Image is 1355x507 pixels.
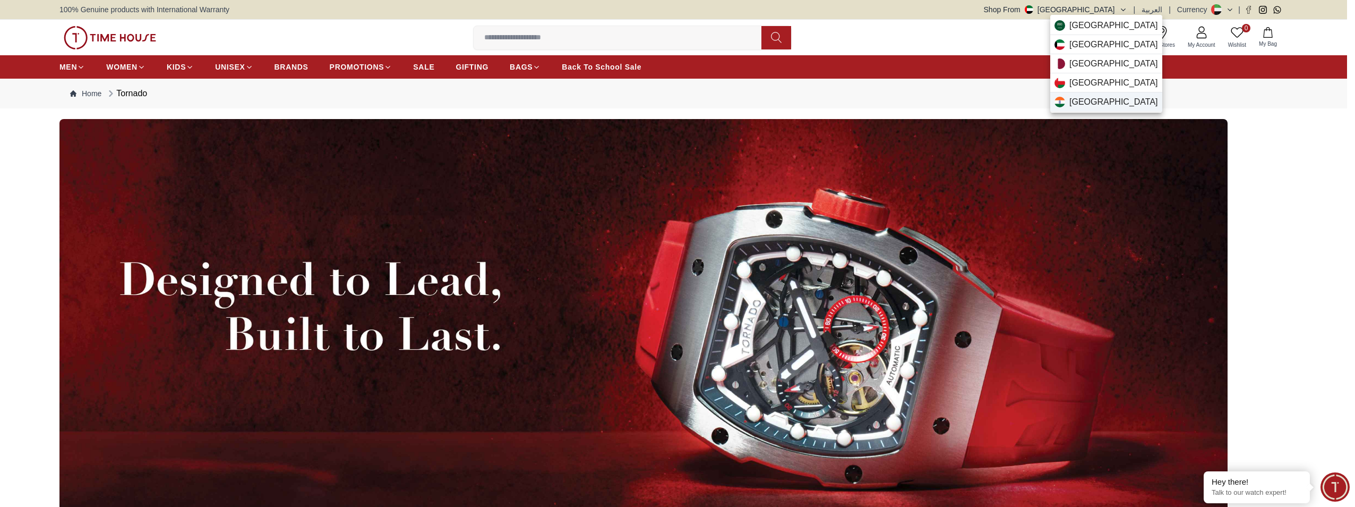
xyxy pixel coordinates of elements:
span: [GEOGRAPHIC_DATA] [1069,77,1158,89]
span: [GEOGRAPHIC_DATA] [1069,57,1158,70]
span: [GEOGRAPHIC_DATA] [1069,96,1158,108]
p: Talk to our watch expert! [1212,488,1302,497]
img: India [1054,97,1065,107]
img: Saudi Arabia [1054,20,1065,31]
img: Qatar [1054,58,1065,69]
div: Hey there! [1212,477,1302,487]
img: Kuwait [1054,39,1065,50]
div: Chat Widget [1320,472,1350,502]
span: [GEOGRAPHIC_DATA] [1069,19,1158,32]
span: [GEOGRAPHIC_DATA] [1069,38,1158,51]
img: Oman [1054,78,1065,88]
